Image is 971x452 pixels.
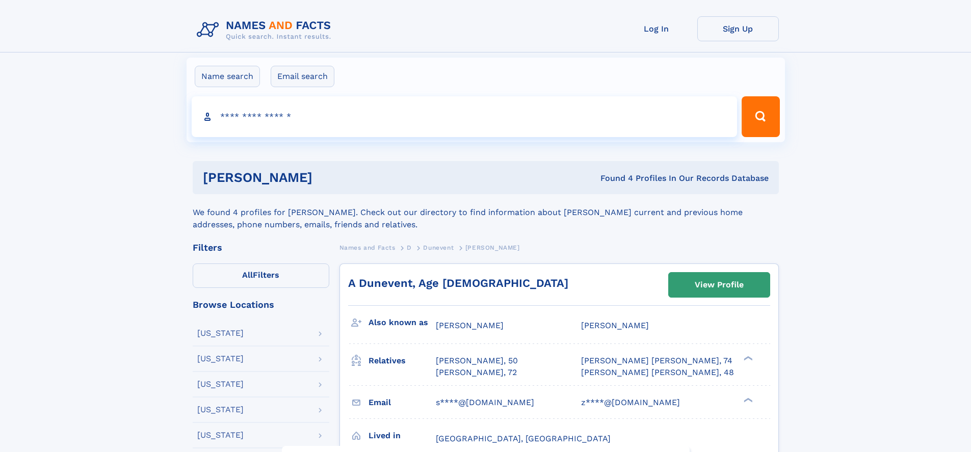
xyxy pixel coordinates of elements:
[407,241,412,254] a: D
[193,16,339,44] img: Logo Names and Facts
[192,96,738,137] input: search input
[271,66,334,87] label: Email search
[436,434,611,443] span: [GEOGRAPHIC_DATA], [GEOGRAPHIC_DATA]
[369,427,436,444] h3: Lived in
[456,173,769,184] div: Found 4 Profiles In Our Records Database
[242,270,253,280] span: All
[203,171,457,184] h1: [PERSON_NAME]
[193,194,779,231] div: We found 4 profiles for [PERSON_NAME]. Check out our directory to find information about [PERSON_...
[616,16,697,41] a: Log In
[339,241,396,254] a: Names and Facts
[348,277,568,289] a: A Dunevent, Age [DEMOGRAPHIC_DATA]
[581,355,732,366] a: [PERSON_NAME] [PERSON_NAME], 74
[695,273,744,297] div: View Profile
[197,380,244,388] div: [US_STATE]
[697,16,779,41] a: Sign Up
[369,352,436,369] h3: Relatives
[436,321,504,330] span: [PERSON_NAME]
[195,66,260,87] label: Name search
[407,244,412,251] span: D
[193,263,329,288] label: Filters
[669,273,770,297] a: View Profile
[197,431,244,439] div: [US_STATE]
[197,355,244,363] div: [US_STATE]
[197,406,244,414] div: [US_STATE]
[193,300,329,309] div: Browse Locations
[581,321,649,330] span: [PERSON_NAME]
[581,367,734,378] a: [PERSON_NAME] [PERSON_NAME], 48
[741,396,753,403] div: ❯
[436,367,517,378] a: [PERSON_NAME], 72
[423,241,454,254] a: Dunevent
[742,96,779,137] button: Search Button
[465,244,520,251] span: [PERSON_NAME]
[741,355,753,362] div: ❯
[369,394,436,411] h3: Email
[193,243,329,252] div: Filters
[423,244,454,251] span: Dunevent
[436,355,518,366] a: [PERSON_NAME], 50
[197,329,244,337] div: [US_STATE]
[369,314,436,331] h3: Also known as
